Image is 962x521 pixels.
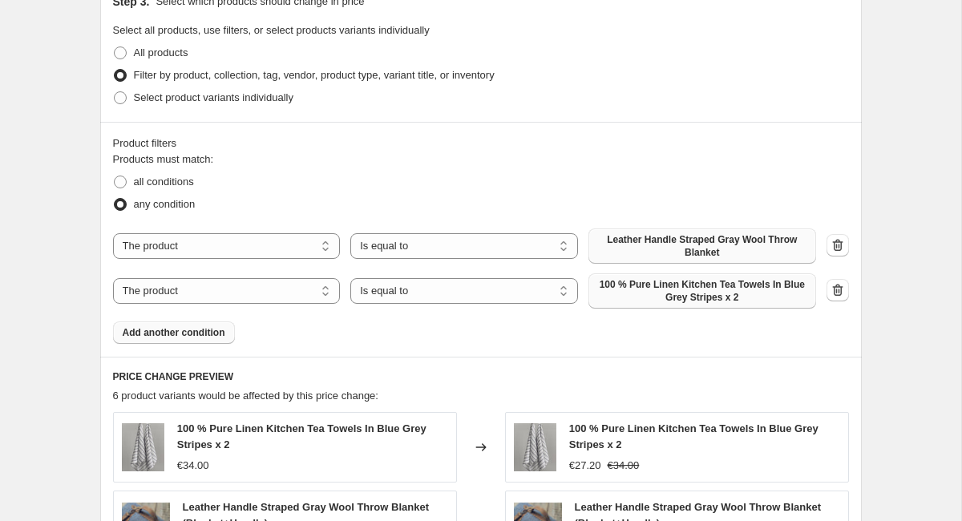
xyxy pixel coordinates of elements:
[113,390,378,402] span: 6 product variants would be affected by this price change:
[177,422,426,450] span: 100 % Pure Linen Kitchen Tea Towels In Blue Grey Stripes x 2
[113,153,214,165] span: Products must match:
[569,458,601,474] div: €27.20
[134,69,495,81] span: Filter by product, collection, tag, vendor, product type, variant title, or inventory
[113,321,235,344] button: Add another condition
[122,423,164,471] img: Kitchen_linen_towels_large_blue_grey_stripes_1_80x.jpg
[588,273,816,309] button: 100 % Pure Linen Kitchen Tea Towels In Blue Grey Stripes x 2
[608,458,640,474] strike: €34.00
[598,233,806,259] span: Leather Handle Straped Gray Wool Throw Blanket
[588,228,816,264] button: Leather Handle Straped Gray Wool Throw Blanket
[113,135,849,151] div: Product filters
[134,176,194,188] span: all conditions
[134,91,293,103] span: Select product variants individually
[134,46,188,59] span: All products
[569,422,819,450] span: 100 % Pure Linen Kitchen Tea Towels In Blue Grey Stripes x 2
[134,198,196,210] span: any condition
[177,458,209,474] div: €34.00
[598,278,806,304] span: 100 % Pure Linen Kitchen Tea Towels In Blue Grey Stripes x 2
[113,24,430,36] span: Select all products, use filters, or select products variants individually
[514,423,556,471] img: Kitchen_linen_towels_large_blue_grey_stripes_1_80x.jpg
[123,326,225,339] span: Add another condition
[113,370,849,383] h6: PRICE CHANGE PREVIEW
